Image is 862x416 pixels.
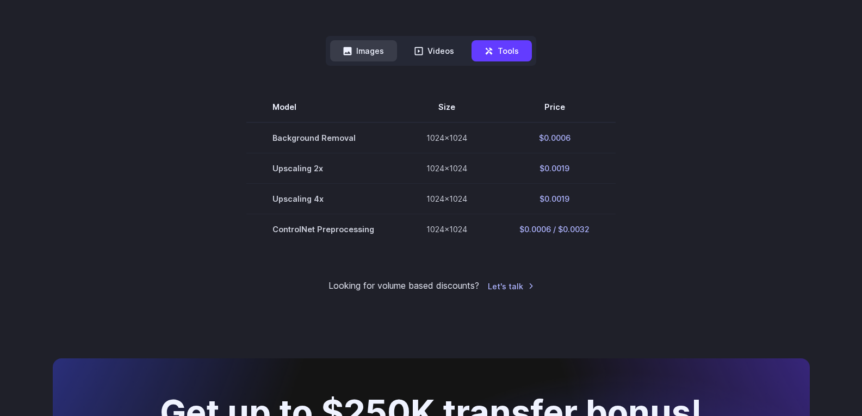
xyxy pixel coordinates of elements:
[246,184,400,214] td: Upscaling 4x
[400,92,493,122] th: Size
[493,214,616,245] td: $0.0006 / $0.0032
[246,214,400,245] td: ControlNet Preprocessing
[493,122,616,153] td: $0.0006
[328,279,479,293] small: Looking for volume based discounts?
[246,122,400,153] td: Background Removal
[400,153,493,184] td: 1024x1024
[330,40,397,61] button: Images
[493,184,616,214] td: $0.0019
[246,153,400,184] td: Upscaling 2x
[400,184,493,214] td: 1024x1024
[400,122,493,153] td: 1024x1024
[472,40,532,61] button: Tools
[493,92,616,122] th: Price
[401,40,467,61] button: Videos
[400,214,493,245] td: 1024x1024
[246,92,400,122] th: Model
[493,153,616,184] td: $0.0019
[488,280,534,293] a: Let's talk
